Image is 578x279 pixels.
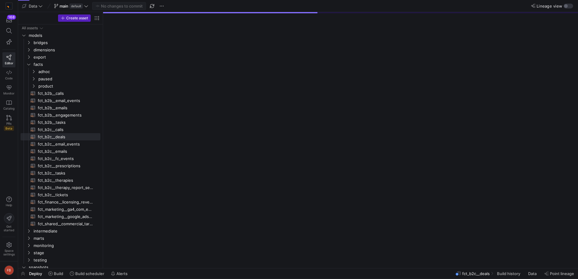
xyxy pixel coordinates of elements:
span: default [70,4,83,8]
a: Monitor [2,82,15,98]
div: Press SPACE to select this row. [21,213,100,220]
span: fct_b2b__emails​​​​​​​​​​ [38,104,93,111]
a: fct_b2c__tasks​​​​​​​​​​ [21,169,100,177]
span: Lineage view [537,4,562,8]
span: models [29,32,99,39]
a: Code [2,67,15,82]
span: Code [5,76,13,80]
a: Spacesettings [2,239,15,259]
button: Alerts [108,268,130,279]
div: Press SPACE to select this row. [21,148,100,155]
div: Press SPACE to select this row. [21,24,100,32]
button: Data [525,268,541,279]
a: fct_b2b__email_events​​​​​​​​​​ [21,97,100,104]
div: Press SPACE to select this row. [21,155,100,162]
span: Get started [4,225,14,232]
div: Press SPACE to select this row. [21,140,100,148]
img: https://storage.googleapis.com/y42-prod-data-exchange/images/RPxujLVyfKs3dYbCaMXym8FJVsr3YB0cxJXX... [6,3,12,9]
a: fct_shared__commercial_targets​​​​​​​​​​ [21,220,100,227]
span: fct_finance__licensing_revenue​​​​​​​​​​ [38,199,93,206]
button: Point lineage [542,268,577,279]
span: marts [34,235,99,242]
button: maindefault [53,2,90,10]
div: Press SPACE to select this row. [21,169,100,177]
span: PRs [6,122,11,125]
span: Build scheduler [75,271,104,276]
div: All assets [22,26,38,30]
span: facts [34,61,99,68]
div: Press SPACE to select this row. [21,162,100,169]
a: fct_finance__licensing_revenue​​​​​​​​​​ [21,198,100,206]
div: Press SPACE to select this row. [21,75,100,82]
span: fct_b2c__therapy_report_sendouts​​​​​​​​​​ [38,184,93,191]
span: fct_b2b__calls​​​​​​​​​​ [38,90,93,97]
a: fct_b2c__prescriptions​​​​​​​​​​ [21,162,100,169]
div: Press SPACE to select this row. [21,111,100,119]
div: Press SPACE to select this row. [21,227,100,235]
a: Editor [2,52,15,67]
div: Press SPACE to select this row. [21,53,100,61]
div: Press SPACE to select this row. [21,177,100,184]
span: fct_b2c__tasks​​​​​​​​​​ [38,170,93,177]
div: Press SPACE to select this row. [21,104,100,111]
div: Press SPACE to select this row. [21,119,100,126]
span: fct_b2b__tasks​​​​​​​​​​ [38,119,93,126]
button: Build scheduler [67,268,107,279]
div: Press SPACE to select this row. [21,133,100,140]
div: Press SPACE to select this row. [21,68,100,75]
div: Press SPACE to select this row. [21,97,100,104]
span: Help [5,203,13,207]
div: Press SPACE to select this row. [21,39,100,46]
div: Press SPACE to select this row. [21,264,100,271]
span: Create asset [66,16,88,20]
span: fct_b2b__email_events​​​​​​​​​​ [38,97,93,104]
div: Press SPACE to select this row. [21,249,100,256]
span: product [38,83,99,90]
span: fct_b2c__fc_events​​​​​​​​​​ [38,155,93,162]
span: Point lineage [550,271,574,276]
button: Build history [494,268,524,279]
span: monitoring [34,242,99,249]
span: fct_b2c__prescriptions​​​​​​​​​​ [38,162,93,169]
div: Press SPACE to select this row. [21,256,100,264]
span: Alerts [116,271,128,276]
span: paused [38,75,99,82]
a: fct_b2b__tasks​​​​​​​​​​ [21,119,100,126]
span: main [60,4,68,8]
div: Press SPACE to select this row. [21,61,100,68]
a: fct_b2c__therapies​​​​​​​​​​ [21,177,100,184]
div: Press SPACE to select this row. [21,46,100,53]
div: Press SPACE to select this row. [21,206,100,213]
div: Press SPACE to select this row. [21,82,100,90]
span: fct_b2b__engagements​​​​​​​​​​ [38,112,93,119]
button: Create asset [58,14,91,22]
span: fct_marketing__google_ads_campaigns​​​​​​​​​​ [38,213,93,220]
span: stage [34,249,99,256]
span: Monitor [3,91,15,95]
a: PRsBeta [2,113,15,133]
a: fct_marketing__google_ads_campaigns​​​​​​​​​​ [21,213,100,220]
div: 168 [7,15,16,20]
a: fct_b2c__emails​​​​​​​​​​ [21,148,100,155]
span: Space settings [3,249,15,256]
span: export [34,54,99,61]
a: fct_b2c__tickets​​​​​​​​​​ [21,191,100,198]
button: 168 [2,14,15,25]
span: fct_b2c__calls​​​​​​​​​​ [38,126,93,133]
button: Build [46,268,66,279]
span: fct_b2c__therapies​​​​​​​​​​ [38,177,93,184]
span: adhoc [38,68,99,75]
span: Beta [4,126,14,131]
span: intermediate [34,228,99,235]
div: Press SPACE to select this row. [21,184,100,191]
span: Data [29,4,37,8]
a: fct_b2c__email_events​​​​​​​​​​ [21,140,100,148]
span: dimensions [34,46,99,53]
a: fct_marketing__ga4_com_events​​​​​​​​​​ [21,206,100,213]
span: Build [54,271,63,276]
a: https://storage.googleapis.com/y42-prod-data-exchange/images/RPxujLVyfKs3dYbCaMXym8FJVsr3YB0cxJXX... [2,1,15,11]
span: fct_b2c__deals [462,271,490,276]
span: Deploy [29,271,42,276]
span: fct_b2c__tickets​​​​​​​​​​ [38,191,93,198]
span: fct_b2c__email_events​​​​​​​​​​ [38,141,93,148]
